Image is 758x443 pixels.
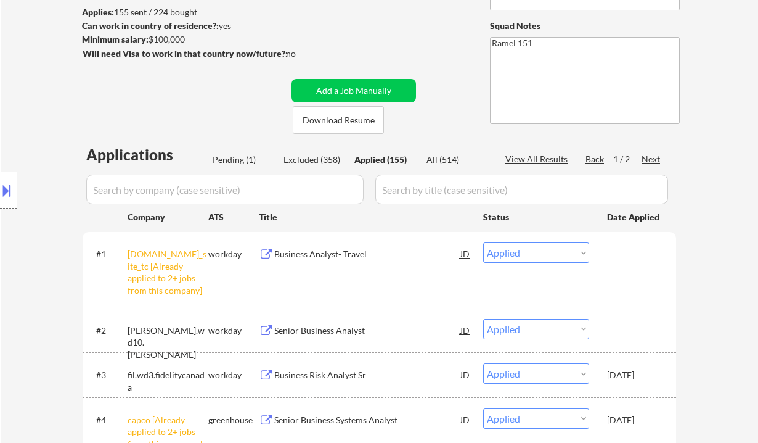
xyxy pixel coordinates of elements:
[490,20,680,32] div: Squad Notes
[208,369,259,381] div: workday
[274,414,460,426] div: Senior Business Systems Analyst
[259,211,471,223] div: Title
[274,369,460,381] div: Business Risk Analyst Sr
[128,369,208,393] div: fil.wd3.fidelitycanada
[96,325,118,337] div: #2
[213,154,274,166] div: Pending (1)
[83,48,288,59] strong: Will need Visa to work in that country now/future?:
[208,414,259,426] div: greenhouse
[613,153,642,165] div: 1 / 2
[208,248,259,260] div: workday
[459,319,471,341] div: JD
[459,408,471,431] div: JD
[274,325,460,337] div: Senior Business Analyst
[82,33,287,46] div: $100,000
[208,325,259,337] div: workday
[607,211,661,223] div: Date Applied
[291,79,416,102] button: Add a Job Manually
[82,20,219,31] strong: Can work in country of residence?:
[82,34,149,44] strong: Minimum salary:
[459,242,471,265] div: JD
[293,106,384,134] button: Download Resume
[96,414,118,426] div: #4
[208,211,259,223] div: ATS
[607,414,661,426] div: [DATE]
[585,153,605,165] div: Back
[86,175,364,204] input: Search by company (case sensitive)
[642,153,661,165] div: Next
[375,175,668,204] input: Search by title (case sensitive)
[274,248,460,260] div: Business Analyst- Travel
[82,7,114,17] strong: Applies:
[459,363,471,386] div: JD
[607,369,661,381] div: [DATE]
[286,48,321,60] div: no
[128,325,208,361] div: [PERSON_NAME].wd10.[PERSON_NAME]
[96,369,118,381] div: #3
[82,6,287,19] div: 155 sent / 224 bought
[426,154,488,166] div: All (514)
[354,154,416,166] div: Applied (155)
[82,20,283,32] div: yes
[283,154,345,166] div: Excluded (358)
[483,205,589,228] div: Status
[505,153,571,165] div: View All Results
